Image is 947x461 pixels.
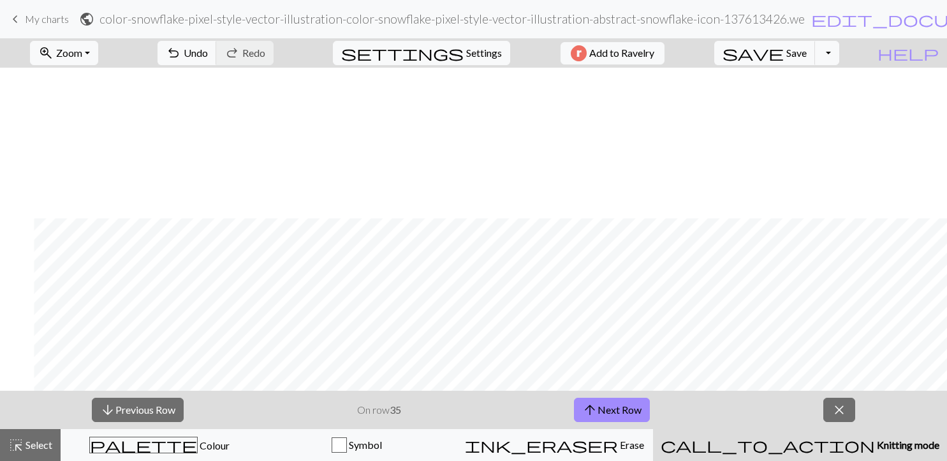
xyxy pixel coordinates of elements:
a: My charts [8,8,69,30]
span: Erase [618,439,644,451]
span: Symbol [347,439,382,451]
span: arrow_downward [100,401,115,419]
button: Save [714,41,816,65]
span: highlight_alt [8,436,24,454]
p: On row [357,402,401,418]
span: keyboard_arrow_left [8,10,23,28]
strong: 35 [390,404,401,416]
button: SettingsSettings [333,41,510,65]
span: Zoom [56,47,82,59]
button: Zoom [30,41,98,65]
button: Next Row [574,398,650,422]
button: Symbol [258,429,456,461]
span: close [832,401,847,419]
button: Erase [455,429,653,461]
span: Settings [466,45,502,61]
span: Colour [198,439,230,451]
button: Previous Row [92,398,184,422]
span: My charts [25,13,69,25]
button: Knitting mode [653,429,947,461]
img: Ravelry [571,45,587,61]
h2: color-snowflake-pixel-style-vector-illustration-color-snowflake-pixel-style-vector-illustration-a... [99,11,805,26]
span: Knitting mode [875,439,939,451]
span: Undo [184,47,208,59]
span: call_to_action [661,436,875,454]
button: Undo [158,41,217,65]
span: zoom_in [38,44,54,62]
span: Add to Ravelry [589,45,654,61]
span: Save [786,47,807,59]
span: public [79,10,94,28]
i: Settings [341,45,464,61]
span: help [877,44,939,62]
span: ink_eraser [465,436,618,454]
span: Select [24,439,52,451]
span: settings [341,44,464,62]
span: undo [166,44,181,62]
button: Colour [61,429,258,461]
span: save [723,44,784,62]
button: Add to Ravelry [561,42,664,64]
span: palette [90,436,197,454]
span: arrow_upward [582,401,598,419]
